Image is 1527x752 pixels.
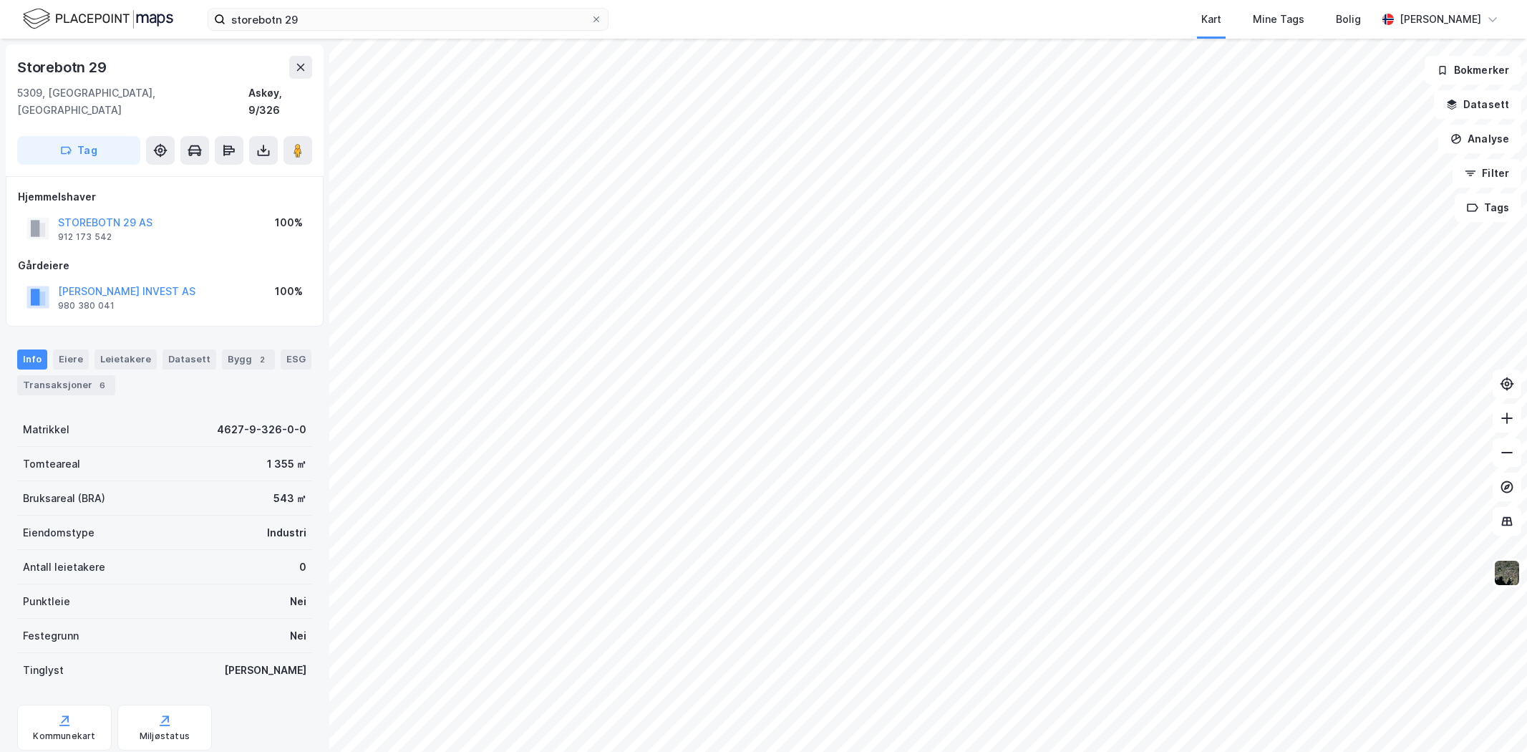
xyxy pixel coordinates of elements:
div: [PERSON_NAME] [1400,11,1481,28]
div: Hjemmelshaver [18,188,311,206]
div: 543 ㎡ [273,490,306,507]
div: Antall leietakere [23,559,105,576]
div: Info [17,350,47,370]
div: Bygg [222,350,275,370]
button: Tag [17,136,140,165]
div: Bruksareal (BRA) [23,490,105,507]
div: 912 173 542 [58,231,112,243]
div: Bolig [1336,11,1361,28]
img: logo.f888ab2527a4732fd821a326f86c7f29.svg [23,6,173,32]
div: Nei [290,593,306,610]
div: 100% [275,214,303,231]
div: Transaksjoner [17,375,115,395]
div: Punktleie [23,593,70,610]
div: Storebotn 29 [17,56,110,79]
button: Filter [1453,159,1521,188]
div: Leietakere [94,350,157,370]
div: 5309, [GEOGRAPHIC_DATA], [GEOGRAPHIC_DATA] [17,85,248,119]
img: 9k= [1493,559,1521,587]
div: Eiere [53,350,89,370]
div: Datasett [163,350,216,370]
div: 1 355 ㎡ [267,455,306,473]
button: Analyse [1438,125,1521,153]
div: 6 [95,378,110,392]
div: Kommunekart [33,731,95,742]
div: 100% [275,283,303,300]
div: Gårdeiere [18,257,311,274]
div: Askøy, 9/326 [248,85,312,119]
div: Festegrunn [23,627,79,645]
div: 980 380 041 [58,300,115,312]
div: Kart [1201,11,1221,28]
iframe: Chat Widget [1455,683,1527,752]
button: Datasett [1434,90,1521,119]
div: ESG [281,350,311,370]
div: Tomteareal [23,455,80,473]
div: 4627-9-326-0-0 [217,421,306,438]
button: Bokmerker [1425,56,1521,85]
div: Miljøstatus [140,731,190,742]
div: Nei [290,627,306,645]
div: Mine Tags [1253,11,1304,28]
input: Søk på adresse, matrikkel, gårdeiere, leietakere eller personer [226,9,591,30]
div: Industri [267,524,306,541]
div: [PERSON_NAME] [224,662,306,679]
div: Kontrollprogram for chat [1455,683,1527,752]
div: 2 [255,352,269,367]
div: Eiendomstype [23,524,94,541]
div: Tinglyst [23,662,64,679]
button: Tags [1455,193,1521,222]
div: Matrikkel [23,421,69,438]
div: 0 [299,559,306,576]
